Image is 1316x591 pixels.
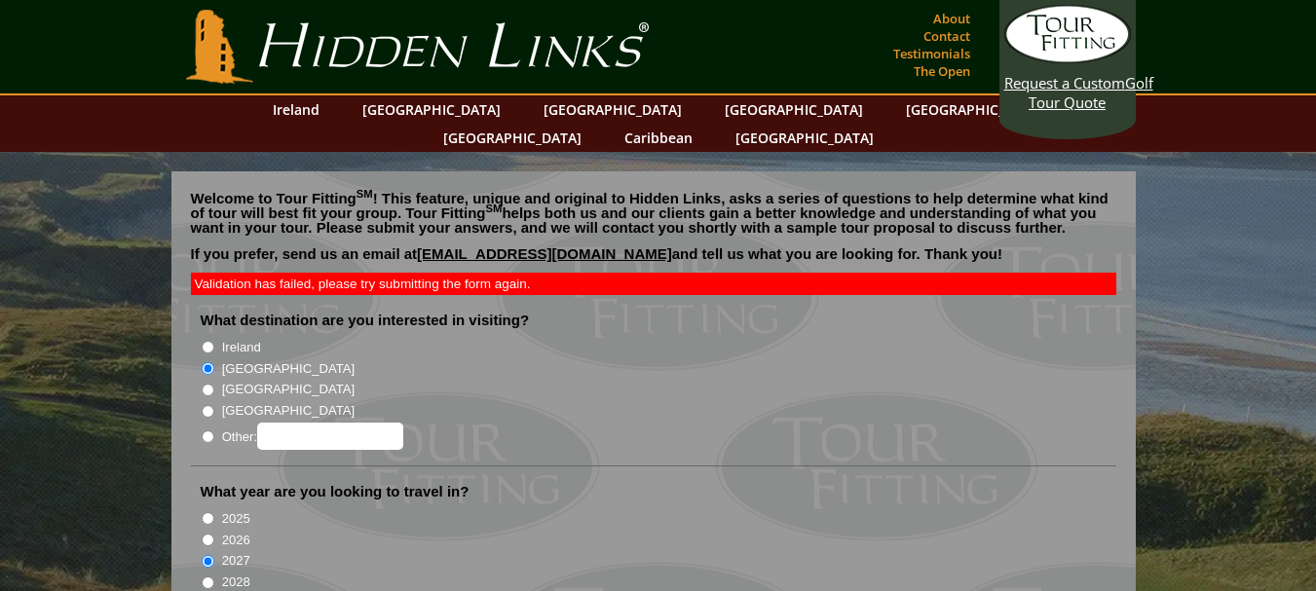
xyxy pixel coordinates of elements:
[222,531,250,550] label: 2026
[888,40,975,67] a: Testimonials
[417,245,672,262] a: [EMAIL_ADDRESS][DOMAIN_NAME]
[928,5,975,32] a: About
[1004,5,1131,112] a: Request a CustomGolf Tour Quote
[222,551,250,571] label: 2027
[191,246,1116,276] p: If you prefer, send us an email at and tell us what you are looking for. Thank you!
[1004,73,1125,92] span: Request a Custom
[257,423,403,450] input: Other:
[433,124,591,152] a: [GEOGRAPHIC_DATA]
[201,482,470,501] label: What year are you looking to travel in?
[263,95,329,124] a: Ireland
[909,57,975,85] a: The Open
[715,95,873,124] a: [GEOGRAPHIC_DATA]
[357,188,373,200] sup: SM
[191,273,1116,295] div: Validation has failed, please try submitting the form again.
[222,359,355,379] label: [GEOGRAPHIC_DATA]
[222,509,250,529] label: 2025
[896,95,1054,124] a: [GEOGRAPHIC_DATA]
[201,311,530,330] label: What destination are you interested in visiting?
[486,203,503,214] sup: SM
[222,338,261,357] label: Ireland
[615,124,702,152] a: Caribbean
[222,380,355,399] label: [GEOGRAPHIC_DATA]
[353,95,510,124] a: [GEOGRAPHIC_DATA]
[919,22,975,50] a: Contact
[726,124,884,152] a: [GEOGRAPHIC_DATA]
[191,191,1116,235] p: Welcome to Tour Fitting ! This feature, unique and original to Hidden Links, asks a series of que...
[534,95,692,124] a: [GEOGRAPHIC_DATA]
[222,401,355,421] label: [GEOGRAPHIC_DATA]
[222,423,403,450] label: Other:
